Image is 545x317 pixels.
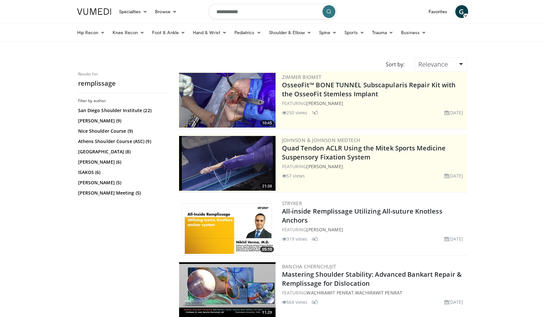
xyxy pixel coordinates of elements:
a: [PERSON_NAME] (6) [78,159,167,165]
h3: Filter by author: [78,98,168,103]
a: Shoulder & Elbow [265,26,315,39]
span: 05:10 [260,246,274,252]
div: FEATURING [282,100,466,107]
a: Knee Recon [109,26,148,39]
div: FEATURING [282,226,466,233]
li: [DATE] [444,235,463,242]
a: [PERSON_NAME] [306,163,343,169]
li: 250 views [282,109,308,116]
a: Pediatrics [231,26,265,39]
p: Results for: [78,72,168,77]
img: 0dbaa052-54c8-49be-8279-c70a6c51c0f9.300x170_q85_crop-smart_upscale.jpg [179,199,276,254]
a: [PERSON_NAME] (5) [78,179,167,186]
a: [PERSON_NAME] [306,100,343,106]
a: [GEOGRAPHIC_DATA] (8) [78,149,167,155]
li: 6 [312,299,318,305]
img: 2f1af013-60dc-4d4f-a945-c3496bd90c6e.300x170_q85_crop-smart_upscale.jpg [179,73,276,128]
a: San Diego Shoulder Institute (22) [78,107,167,114]
div: FEATURING [282,163,466,170]
li: [DATE] [444,299,463,305]
a: ISAKOS (6) [78,169,167,176]
li: 564 views [282,299,308,305]
a: Wachirawit Penrat [355,290,402,296]
a: G [455,5,468,18]
li: 319 views [282,235,308,242]
a: Johnson & Johnson MedTech [282,137,360,143]
span: Relevance [418,60,448,69]
span: 10:45 [260,120,274,126]
a: [PERSON_NAME] [306,226,343,233]
a: 10:45 [179,73,276,128]
li: 57 views [282,172,305,179]
a: Relevance [414,57,467,72]
li: 1 [312,109,318,116]
li: 4 [312,235,318,242]
a: Zimmer Biomet [282,74,322,80]
a: 05:10 [179,199,276,254]
a: [PERSON_NAME] (9) [78,118,167,124]
img: VuMedi Logo [77,8,111,15]
a: Stryker [282,200,302,207]
a: Business [397,26,430,39]
a: Favorites [425,5,451,18]
span: 11:29 [260,310,274,315]
a: 11:29 [179,262,276,317]
div: Sort by: [381,57,409,72]
a: Spine [315,26,341,39]
div: FEATURING , [282,289,466,296]
a: OsseoFit™ BONE TUNNEL Subscapularis Repair Kit with the OsseoFit Stemless Implant [282,81,456,98]
a: [PERSON_NAME] Meeting (5) [78,190,167,196]
a: Mastering Shoulder Stability: Advanced Bankart Repair & Remplissage for Dislocation [282,270,462,288]
li: [DATE] [444,172,463,179]
a: Hip Recon [73,26,109,39]
a: Wachirawit Penrat [306,290,354,296]
a: Quad Tendon ACLR Using the Mitek Sports Medicine Suspensory Fixation System [282,144,446,161]
li: [DATE] [444,109,463,116]
span: 21:38 [260,183,274,189]
a: Specialties [115,5,151,18]
a: Athens Shoulder Course (ASC) (9) [78,138,167,145]
a: Foot & Ankle [148,26,189,39]
a: Sports [341,26,368,39]
img: 12bfd8a1-61c9-4857-9f26-c8a25e8997c8.300x170_q85_crop-smart_upscale.jpg [179,262,276,317]
img: b78fd9da-dc16-4fd1-a89d-538d899827f1.300x170_q85_crop-smart_upscale.jpg [179,136,276,191]
a: Browse [151,5,181,18]
a: 21:38 [179,136,276,191]
a: Nice Shoulder Course (9) [78,128,167,134]
a: Bancha Chernchujit [282,263,336,270]
h2: remplissage [78,79,168,88]
a: Trauma [368,26,397,39]
a: All-inside Remplissage Utilizing All-suture Knotless Anchors [282,207,442,225]
input: Search topics, interventions [208,4,337,19]
a: Hand & Wrist [189,26,231,39]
